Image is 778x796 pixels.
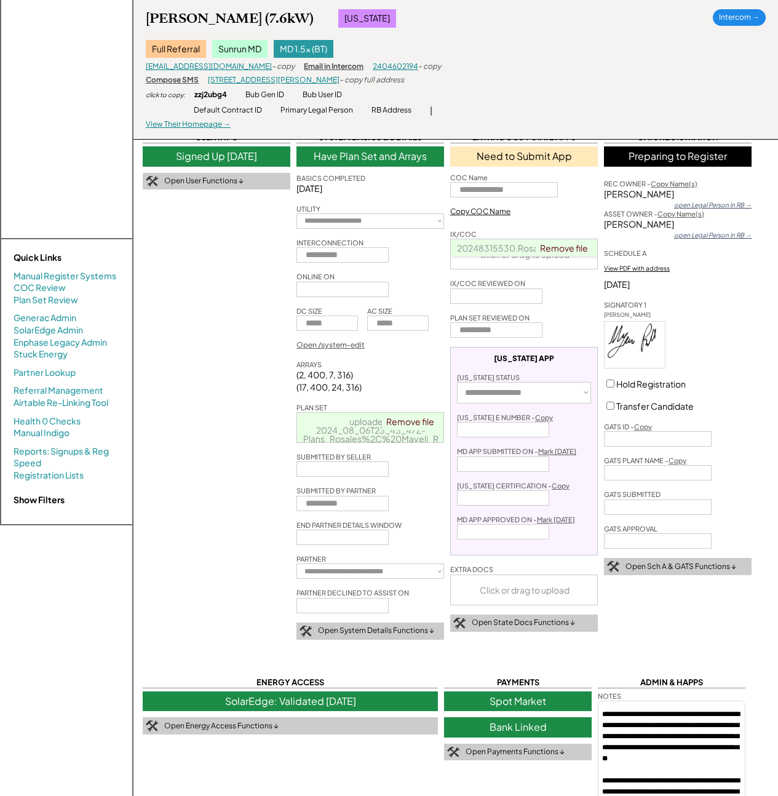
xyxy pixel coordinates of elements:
a: Registration Lists [14,469,84,482]
div: [US_STATE] STATUS [457,373,520,382]
div: [US_STATE] CERTIFICATION - [457,481,570,490]
img: tool-icon.png [146,720,158,731]
a: Referral Management [14,384,103,397]
div: Signed Up [DATE] [143,146,290,166]
div: PLAN SET [296,403,327,412]
div: Full Referral [146,40,206,58]
a: Manual Register Systems [14,270,116,282]
a: Reports: Signups & Reg Speed [14,445,120,469]
u: Mark [DATE] [538,447,576,455]
div: [US_STATE] E NUMBER - [457,413,553,422]
div: SolarEdge: Validated [DATE] [143,691,438,711]
div: View PDF with address [604,264,670,273]
div: [DATE] [296,183,444,195]
div: PARTNER [296,554,326,563]
img: tool-icon.png [146,176,158,187]
label: Hold Registration [616,378,686,389]
div: Intercom → [713,9,766,26]
span: 20248315530.Rosales_COC.pdf [457,242,593,253]
div: - copy [272,62,295,72]
div: Open System Details Functions ↓ [318,626,434,636]
div: Open User Functions ↓ [164,176,244,186]
a: Manual Indigo [14,427,69,439]
div: MD APP APPROVED ON - [457,515,575,524]
div: SUBMITTED BY PARTNER [296,486,376,495]
div: INTERCONNECTION [296,238,363,247]
div: zzj2ubg4 [194,90,227,100]
a: uploaded-2024_08_06T23_43_47Z-Plans_Rosales%2C%20Mayeli_Rev%20C.pdf [303,416,439,453]
div: [US_STATE] [338,9,396,28]
div: SUBMITTED BY SELLER [296,452,371,461]
div: Spot Market [444,691,592,711]
div: ASSET OWNER - [604,209,704,218]
div: (2, 400, 7, 316) (17, 400, 24, 316) [296,369,362,393]
a: Stuck Energy [14,348,68,360]
div: BASICS COMPLETED [296,173,365,183]
strong: Show Filters [14,494,65,505]
div: Have Plan Set and Arrays [296,146,444,166]
div: Bub User ID [303,90,342,100]
div: Bub Gen ID [245,90,284,100]
u: Copy Name(s) [657,210,704,218]
div: click to copy: [146,90,185,99]
div: AC SIZE [367,306,392,316]
div: NOTES [598,691,621,701]
img: tool-icon.png [300,626,312,637]
div: ARRAYS [296,360,322,369]
div: EXTRA DOCS [450,565,493,574]
div: GATS ID - [604,422,652,431]
div: SIGNATORY 1 [604,300,646,309]
a: Partner Lookup [14,367,76,379]
div: [PERSON_NAME] [604,311,665,319]
div: PAYMENTS [444,677,592,688]
div: - copy [418,62,441,72]
a: Generac Admin [14,312,76,324]
img: tool-icon.png [447,747,459,758]
a: Remove file [536,239,592,257]
div: IX/COC REVIEWED ON [450,279,525,288]
div: IX/COC [450,229,477,239]
div: DC SIZE [296,306,322,316]
a: Health 0 Checks [14,415,81,428]
a: COC Review [14,282,66,294]
div: GATS SUBMITTED [604,490,661,499]
div: REC OWNER - [604,179,697,188]
div: open Legal Person in RB → [674,201,752,209]
img: x+3STEkRuHkTAAAAABJRU5ErkJggg== [605,322,665,368]
div: PLAN SET REVIEWED ON [450,313,530,322]
div: Quick Links [14,252,137,264]
div: SCHEDULE A [604,249,646,258]
div: Open Payments Functions ↓ [466,747,565,757]
div: open Legal Person in RB → [674,231,752,239]
u: Copy [552,482,570,490]
img: tool-icon.png [607,561,619,572]
div: END PARTNER DETAILS WINDOW [296,520,402,530]
div: ENERGY ACCESS [143,677,438,688]
u: Copy Name(s) [651,180,697,188]
div: Primary Legal Person [280,105,353,116]
div: Open Energy Access Functions ↓ [164,721,279,731]
a: [EMAIL_ADDRESS][DOMAIN_NAME] [146,62,272,71]
u: Copy [634,423,652,431]
a: [STREET_ADDRESS][PERSON_NAME] [208,75,339,84]
div: [DATE] [604,279,752,291]
div: [PERSON_NAME] [604,218,752,231]
div: | [430,105,432,117]
div: [PERSON_NAME] [604,188,752,201]
div: Copy COC Name [450,207,510,217]
a: 2404602194 [373,62,418,71]
div: GATS APPROVAL [604,524,657,533]
div: Open Sch A & GATS Functions ↓ [625,562,736,572]
div: ADMIN & HAPPS [598,677,745,688]
div: GATS PLANT NAME - [604,456,686,465]
u: Copy [535,413,553,421]
div: Open State Docs Functions ↓ [472,618,575,628]
div: Bank Linked [444,717,592,737]
div: Default Contract ID [194,105,262,116]
div: [US_STATE] APP [494,354,554,364]
div: View Their Homepage → [146,119,231,130]
div: RB Address [371,105,411,116]
a: SolarEdge Admin [14,324,83,336]
div: Need to Submit App [450,146,598,166]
